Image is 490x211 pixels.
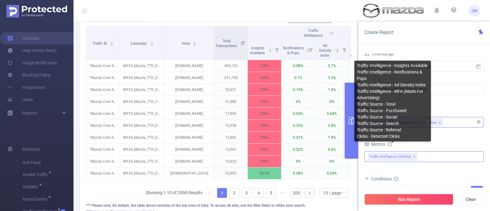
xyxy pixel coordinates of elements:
[315,72,349,84] p: 3.3%
[164,60,214,72] p: [DOMAIN_NAME]
[214,120,247,131] p: 15,558
[164,144,214,155] p: [DOMAIN_NAME]
[193,41,196,43] i: icon: caret-up
[120,156,164,167] p: MY24_Mazda_TTD_Video_Offers [231124]
[281,108,315,119] p: 0.03%
[110,41,114,43] i: icon: caret-up
[364,51,394,56] span: Time Range
[458,194,484,205] button: Clear
[281,156,315,167] p: 0%
[281,96,315,107] p: 0%
[23,185,40,189] span: Visibility
[357,102,395,107] span: Traffic Source - Total
[323,188,341,198] div: 10 / page
[164,96,214,107] p: [DOMAIN_NAME]
[7,32,40,44] a: Overview
[164,108,214,119] p: [DOMAIN_NAME]
[120,60,164,72] p: MY24_Mazda_TTD_Display_Offers [235828]
[283,46,304,55] span: Notifications & Pops
[306,40,315,60] i: Filter menu
[278,188,288,198] li: Next 5 Pages
[315,108,349,119] p: 0.64%
[86,144,120,155] p: "Mazda Core Ad Plan" [28013]
[130,41,148,46] span: Campaign
[281,144,315,155] p: 0.22%
[164,132,214,143] p: [DOMAIN_NAME]
[409,62,459,71] input: End date
[357,108,406,113] span: Traffic Source - Purchased
[217,188,227,198] li: 1
[281,168,315,179] p: 0.08%
[86,168,120,179] p: "Mazda Core Ad Plan" [28013]
[364,194,453,205] button: Run Report
[86,84,120,96] p: "Mazda Core Ad Plan" [28013]
[315,120,349,131] p: 2.8%
[405,186,424,196] div: Contains
[230,188,239,198] a: 2
[315,168,349,179] p: 0.29%
[394,177,398,181] i: icon: info-circle
[150,43,153,45] i: icon: caret-down
[23,156,73,169] span: Anti-Fraud
[266,188,276,198] li: 5
[305,188,315,198] li: Next Page
[214,96,247,107] p: 31,889
[164,72,214,84] p: [DOMAIN_NAME]
[86,60,120,72] p: "Mazda Core Ad Plan" [28013]
[120,120,164,131] p: MY24_Mazda_TTD_Display_Offers [235828]
[120,132,164,143] p: MY24_Mazda_TTD_Display_Offers [235828]
[164,84,214,96] p: [DOMAIN_NAME]
[7,44,57,57] a: Help Center (New)
[281,72,315,84] p: 0.1%
[248,72,281,84] p: 100%
[336,48,339,51] div: Sort
[7,93,33,106] a: Users
[429,119,437,127] div: Host
[248,120,281,131] p: 100%
[357,82,426,87] span: Traffic Intelligence - Ad Density Index
[291,188,302,198] a: 200
[281,120,315,131] p: 0.33%
[248,144,281,155] p: 100%
[120,168,164,179] p: MY24_Mazda_TTD_Display_Offers [235828]
[281,132,315,143] p: 0.51%
[23,197,50,201] span: Brand Safety
[7,81,45,93] a: Integrations
[239,26,247,60] i: Filter menu
[86,108,120,119] p: "Mazda Core Ad Plan" [28013]
[304,28,322,38] span: Traffic Intelligence
[248,84,281,96] p: 100%
[182,41,191,46] span: Host
[110,41,114,44] div: Sort
[341,191,345,195] i: icon: down
[368,186,394,196] div: Traffic ID (tid)
[364,142,385,147] span: Metrics
[22,111,37,115] span: Reports
[315,144,349,155] p: 0.6%
[248,108,281,119] p: 100%
[248,60,281,72] p: 100%
[266,188,276,198] a: 5
[357,63,428,68] span: Traffic Intelligence - Insights Available
[110,43,114,45] i: icon: caret-down
[120,108,164,119] p: MY24_Mazda_TTD_Display_Offers [235828]
[291,188,302,198] li: 200
[388,142,392,146] i: icon: info-circle
[315,84,349,96] p: 1.4%
[438,121,441,125] i: icon: close
[214,84,247,96] p: 52,651
[254,188,263,198] a: 4
[22,107,37,119] a: Reports
[242,188,251,198] a: 3
[208,191,212,195] i: icon: left
[92,41,108,46] span: Traffic ID
[150,41,153,43] i: icon: caret-up
[248,132,281,143] p: 100%
[315,132,349,143] p: 1.9%
[364,29,394,35] span: Create Report
[273,40,281,60] i: Filter menu
[23,172,50,177] span: Invalid Traffic
[357,89,423,100] span: Traffic Intelligence - MFA (Made For Advertising)
[193,43,196,45] i: icon: caret-down
[471,5,477,17] span: SM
